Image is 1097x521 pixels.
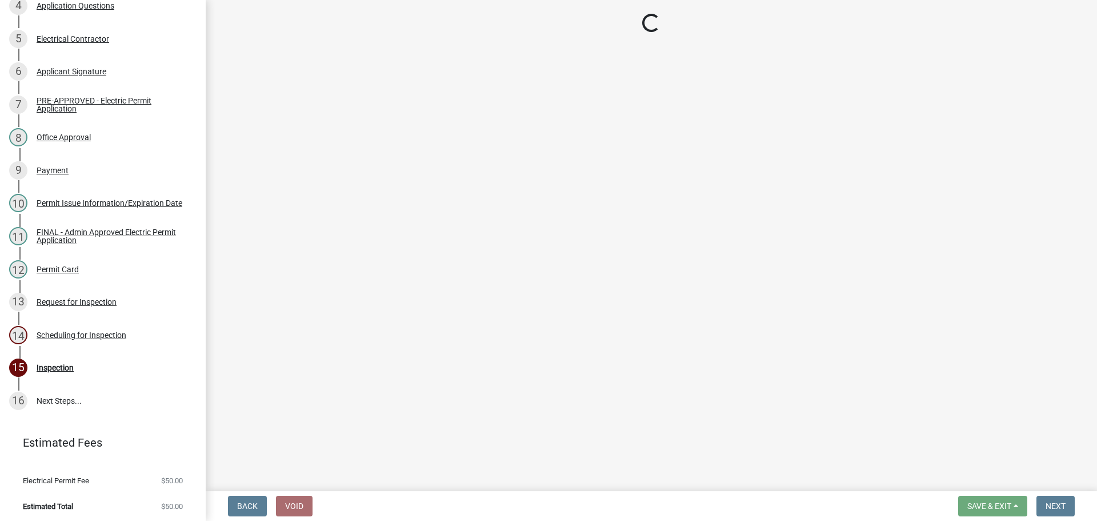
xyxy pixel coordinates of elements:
div: 15 [9,359,27,377]
div: FINAL - Admin Approved Electric Permit Application [37,228,187,244]
div: PRE-APPROVED - Electric Permit Application [37,97,187,113]
div: 13 [9,293,27,311]
span: Next [1046,502,1066,511]
span: $50.00 [161,503,183,510]
span: $50.00 [161,477,183,484]
div: Applicant Signature [37,67,106,75]
div: Electrical Contractor [37,35,109,43]
div: 8 [9,128,27,146]
div: 16 [9,392,27,410]
div: Inspection [37,364,74,372]
a: Estimated Fees [9,431,187,454]
span: Save & Exit [967,502,1011,511]
div: 12 [9,260,27,279]
button: Save & Exit [958,496,1027,516]
div: Payment [37,166,69,174]
div: Application Questions [37,2,114,10]
div: Permit Issue Information/Expiration Date [37,199,182,207]
div: 9 [9,161,27,180]
button: Next [1036,496,1075,516]
span: Electrical Permit Fee [23,477,89,484]
div: 7 [9,96,27,114]
button: Void [276,496,313,516]
div: 5 [9,30,27,48]
span: Estimated Total [23,503,73,510]
div: Office Approval [37,133,91,141]
div: Scheduling for Inspection [37,331,126,339]
div: 10 [9,194,27,212]
div: 11 [9,227,27,245]
button: Back [228,496,267,516]
div: Request for Inspection [37,298,117,306]
div: Permit Card [37,265,79,273]
span: Back [237,502,258,511]
div: 6 [9,62,27,81]
div: 14 [9,326,27,344]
